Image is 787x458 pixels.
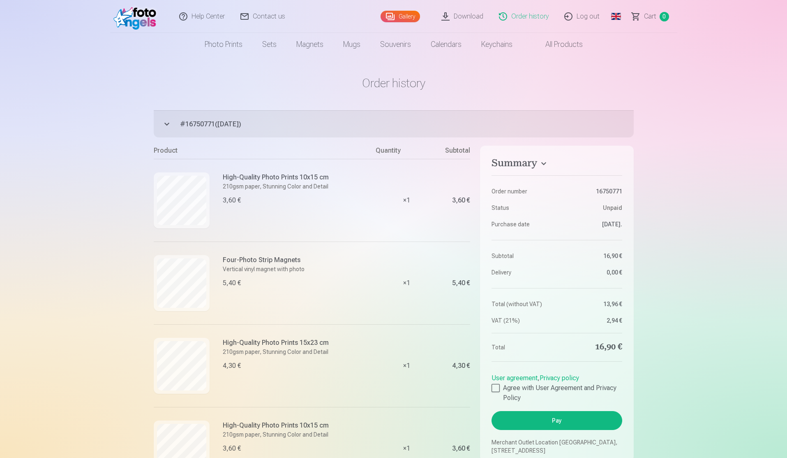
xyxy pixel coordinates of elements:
[223,444,241,453] div: 3,60 €
[421,33,471,56] a: Calendars
[492,300,553,308] dt: Total (without VAT)
[154,146,376,159] div: Product
[223,348,329,356] p: 210gsm paper, Stunning Color and Detail
[252,33,286,56] a: Sets
[561,252,622,260] dd: 16,90 €
[561,268,622,277] dd: 0,00 €
[223,338,329,348] h6: High-Quality Photo Prints 15x23 cm
[492,187,553,195] dt: Order number
[492,204,553,212] dt: Status
[376,242,437,324] div: × 1
[195,33,252,56] a: Photo prints
[452,281,470,286] div: 5,40 €
[376,159,437,242] div: × 1
[333,33,370,56] a: Mugs
[540,374,579,382] a: Privacy policy
[452,363,470,368] div: 4,30 €
[644,12,656,21] span: Сart
[452,446,470,451] div: 3,60 €
[381,11,420,22] a: Gallery
[492,342,553,353] dt: Total
[492,252,553,260] dt: Subtotal
[223,172,329,182] h6: High-Quality Photo Prints 10x15 cm
[223,430,329,439] p: 210gsm paper, Stunning Color and Detail
[223,421,329,430] h6: High-Quality Photo Prints 10x15 cm
[376,146,437,159] div: Quantity
[223,361,241,371] div: 4,30 €
[492,220,553,228] dt: Purchase date
[223,278,241,288] div: 5,40 €
[223,255,305,265] h6: Four-Photo Strip Magnets
[492,374,538,382] a: User agreement
[223,195,241,205] div: 3,60 €
[223,265,305,273] p: Vertical vinyl magnet with photo
[437,146,470,159] div: Subtotal
[561,220,622,228] dd: [DATE].
[370,33,421,56] a: Souvenirs
[561,342,622,353] dd: 16,90 €
[603,204,622,212] span: Unpaid
[561,316,622,325] dd: 2,94 €
[180,119,634,129] span: # 16750771 ( [DATE] )
[154,110,634,137] button: #16750771([DATE])
[154,76,634,91] h1: Order history
[113,3,161,30] img: /fa5
[223,182,329,191] p: 210gsm paper, Stunning Color and Detail
[522,33,593,56] a: All products
[492,411,622,430] button: Pay
[286,33,333,56] a: Magnets
[376,324,437,407] div: × 1
[492,370,622,403] div: ,
[492,268,553,277] dt: Delivery
[660,12,669,21] span: 0
[452,198,470,203] div: 3,60 €
[492,316,553,325] dt: VAT (21%)
[492,438,622,455] p: Merchant Outlet Location [GEOGRAPHIC_DATA], [STREET_ADDRESS]
[492,157,622,172] button: Summary
[561,187,622,195] dd: 16750771
[492,383,622,403] label: Agree with User Agreement and Privacy Policy
[471,33,522,56] a: Keychains
[561,300,622,308] dd: 13,96 €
